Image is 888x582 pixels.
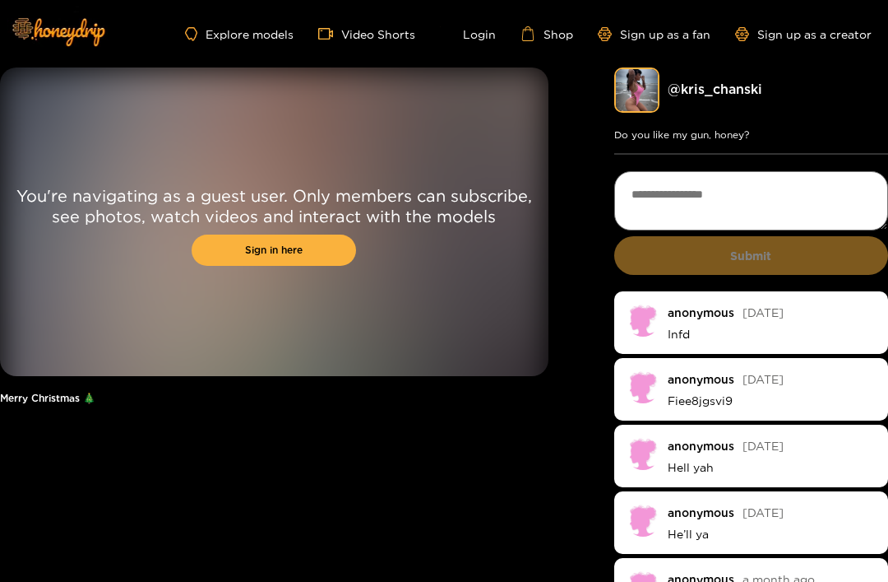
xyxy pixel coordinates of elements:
[318,26,415,41] a: Video Shorts
[668,306,734,319] div: anonymous
[668,506,734,519] div: anonymous
[614,129,888,141] p: Do you like my gun, honey?
[668,527,876,542] p: He’ll ya
[627,370,659,403] img: no-avatar.png
[668,81,762,96] a: @ kris_chanski
[742,306,784,319] span: [DATE]
[192,235,356,266] a: Sign in here
[520,26,573,41] a: Shop
[318,26,341,41] span: video-camera
[627,504,659,537] img: no-avatar.png
[742,373,784,385] span: [DATE]
[735,27,872,41] a: Sign up as a creator
[742,506,784,519] span: [DATE]
[668,440,734,452] div: anonymous
[598,27,710,41] a: Sign up as a fan
[668,373,734,385] div: anonymous
[668,393,876,408] p: Fiee8jgsvi9
[668,327,876,342] p: Infd
[614,236,888,275] button: Submit
[668,460,876,475] p: Hell yah
[627,304,659,337] img: no-avatar.png
[742,440,784,452] span: [DATE]
[614,68,659,113] img: kris_chanski
[440,26,496,41] a: Login
[185,27,294,41] a: Explore models
[627,437,659,470] img: no-avatar.png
